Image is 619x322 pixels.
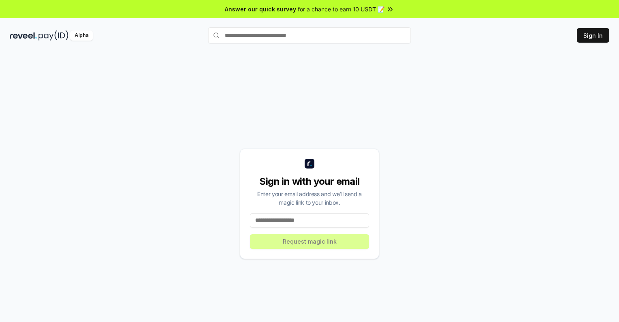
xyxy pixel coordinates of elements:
[577,28,609,43] button: Sign In
[39,30,69,41] img: pay_id
[305,159,314,169] img: logo_small
[225,5,296,13] span: Answer our quick survey
[250,175,369,188] div: Sign in with your email
[10,30,37,41] img: reveel_dark
[298,5,385,13] span: for a chance to earn 10 USDT 📝
[250,190,369,207] div: Enter your email address and we’ll send a magic link to your inbox.
[70,30,93,41] div: Alpha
